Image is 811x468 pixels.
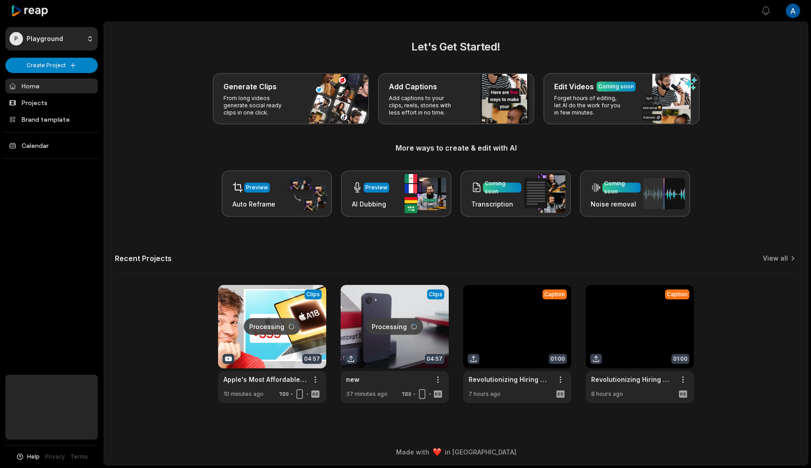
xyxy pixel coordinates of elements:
div: Made with in [GEOGRAPHIC_DATA] [112,447,800,457]
button: Help [16,453,40,461]
div: Preview [246,184,268,192]
button: Create Project [5,58,98,73]
div: Coming soon [604,179,639,196]
div: Coming soon [598,83,634,91]
img: ai_dubbing.png [405,174,446,213]
h3: AI Dubbing [352,199,389,209]
img: noise_removal.png [643,178,685,209]
a: Projects [5,95,98,110]
img: transcription.png [524,174,565,213]
h3: Add Captions [389,81,437,92]
p: Add captions to your clips, reels, stories with less effort in no time. [389,95,459,116]
a: Revolutionizing Hiring with G2I [469,375,551,384]
a: Privacy [45,453,65,461]
p: From long videos generate social ready clips in one click. [223,95,293,116]
h3: Transcription [471,199,521,209]
a: new [346,375,360,384]
h3: Generate Clips [223,81,277,92]
a: Brand template [5,112,98,127]
a: Terms [70,453,88,461]
h3: Noise removal [591,199,641,209]
h2: Recent Projects [115,254,172,263]
h3: Auto Reframe [232,199,275,209]
a: Revolutionizing Hiring with G2I [591,375,674,384]
img: heart emoji [433,448,441,456]
img: auto_reframe.png [285,176,327,211]
a: Home [5,78,98,93]
p: Forget hours of editing, let AI do the work for you in few minutes. [554,95,624,116]
span: Help [27,453,40,461]
a: View all [763,254,788,263]
h3: More ways to create & edit with AI [115,142,797,153]
h3: Edit Videos [554,81,594,92]
p: Playground [27,35,63,43]
a: Calendar [5,138,98,153]
div: Coming soon [485,179,519,196]
h2: Let's Get Started! [115,39,797,55]
div: Preview [365,184,387,192]
a: Apple's Most Affordable Laptop Ever! [223,375,306,384]
div: P [9,32,23,46]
